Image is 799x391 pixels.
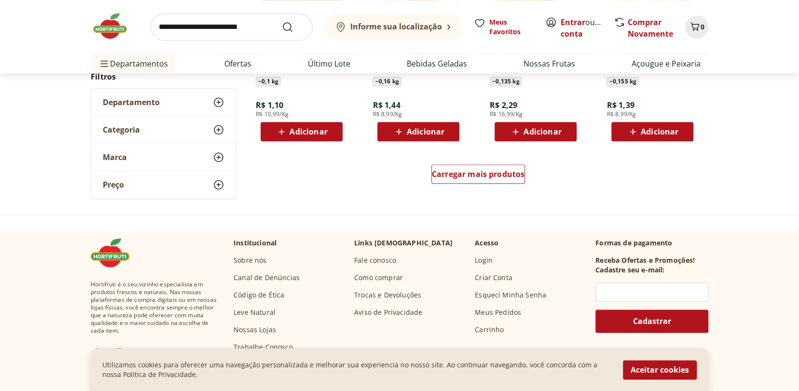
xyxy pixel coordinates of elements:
[475,256,493,265] a: Login
[407,58,467,69] a: Bebidas Geladas
[354,308,422,317] a: Aviso de Privacidade
[91,67,236,86] h2: Filtros
[490,100,517,110] span: R$ 2,29
[103,152,127,162] span: Marca
[475,308,521,317] a: Meus Pedidos
[372,110,402,118] span: R$ 8,99/Kg
[377,122,459,141] button: Adicionar
[431,164,525,188] a: Carregar mais produtos
[490,110,523,118] span: R$ 16,99/Kg
[234,273,300,283] a: Canal de Denúncias
[475,273,512,283] a: Criar Conta
[354,290,421,300] a: Trocas e Devoluções
[606,100,634,110] span: R$ 1,39
[114,346,125,358] img: ig
[595,256,695,265] h3: Receba Ofertas e Promoções!
[489,17,534,37] span: Meus Favoritos
[234,342,293,352] a: Trabalhe Conosco
[354,238,453,248] p: Links [DEMOGRAPHIC_DATA]
[234,290,284,300] a: Código de Ética
[685,15,708,39] button: Carrinho
[91,238,139,267] img: Hortifruti
[561,17,614,39] a: Criar conta
[475,238,498,248] p: Acesso
[595,265,664,275] h3: Cadastre seu e-mail:
[407,128,444,135] span: Adicionar
[523,128,561,135] span: Adicionar
[98,52,168,75] span: Departamentos
[151,13,313,40] input: search
[102,360,611,379] p: Utilizamos cookies para oferecer uma navegação personalizada e melhorar sua experiencia no nosso ...
[91,116,236,143] button: Categoria
[103,125,140,135] span: Categoria
[561,17,585,27] a: Entrar
[256,100,283,110] span: R$ 1,10
[256,110,289,118] span: R$ 10,99/Kg
[561,16,604,40] span: ou
[372,100,400,110] span: R$ 1,44
[701,22,704,31] span: 0
[103,180,124,189] span: Preço
[495,122,577,141] button: Adicionar
[595,310,708,333] button: Cadastrar
[137,346,149,358] img: ytb
[91,144,236,171] button: Marca
[372,77,401,86] span: ~ 0,16 kg
[606,77,638,86] span: ~ 0,155 kg
[633,317,671,325] span: Cadastrar
[98,52,110,75] button: Menu
[641,128,678,135] span: Adicionar
[628,17,673,39] a: Comprar Novamente
[289,128,327,135] span: Adicionar
[354,256,396,265] a: Fale conosco
[490,77,522,86] span: ~ 0,135 kg
[91,346,102,358] img: fb
[91,89,236,116] button: Departamento
[234,238,276,248] p: Institucional
[632,58,701,69] a: Açougue e Peixaria
[475,290,546,300] a: Esqueci Minha Senha
[234,308,276,317] a: Leve Natural
[256,77,281,86] span: ~ 0,1 kg
[324,13,462,40] button: Informe sua localização
[234,325,276,335] a: Nossas Lojas
[474,17,534,37] a: Meus Favoritos
[354,273,403,283] a: Como comprar
[623,360,697,379] button: Aceitar cookies
[91,171,236,198] button: Preço
[282,21,305,33] button: Submit Search
[103,97,160,107] span: Departamento
[595,238,708,248] p: Formas de pagamento
[523,58,575,69] a: Nossas Frutas
[606,110,636,118] span: R$ 8,99/Kg
[611,122,693,141] button: Adicionar
[234,256,266,265] a: Sobre nós
[261,122,343,141] button: Adicionar
[224,58,251,69] a: Ofertas
[91,281,218,335] span: Hortifruti é o seu vizinho especialista em produtos frescos e naturais. Nas nossas plataformas de...
[308,58,350,69] a: Último Lote
[91,12,139,40] img: Hortifruti
[432,170,525,178] span: Carregar mais produtos
[350,21,442,32] b: Informe sua localização
[475,325,504,335] a: Carrinho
